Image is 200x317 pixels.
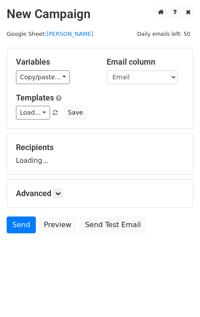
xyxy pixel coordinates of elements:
[64,106,87,120] button: Save
[7,7,193,22] h2: New Campaign
[16,106,50,120] a: Load...
[38,216,77,233] a: Preview
[16,70,70,84] a: Copy/paste...
[16,189,184,198] h5: Advanced
[7,31,93,37] small: Google Sheet:
[16,57,93,67] h5: Variables
[7,216,36,233] a: Send
[107,57,184,67] h5: Email column
[16,143,184,152] h5: Recipients
[46,31,93,37] a: [PERSON_NAME]
[16,93,54,102] a: Templates
[79,216,146,233] a: Send Test Email
[134,31,193,37] a: Daily emails left: 50
[16,143,184,166] div: Loading...
[134,29,193,39] span: Daily emails left: 50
